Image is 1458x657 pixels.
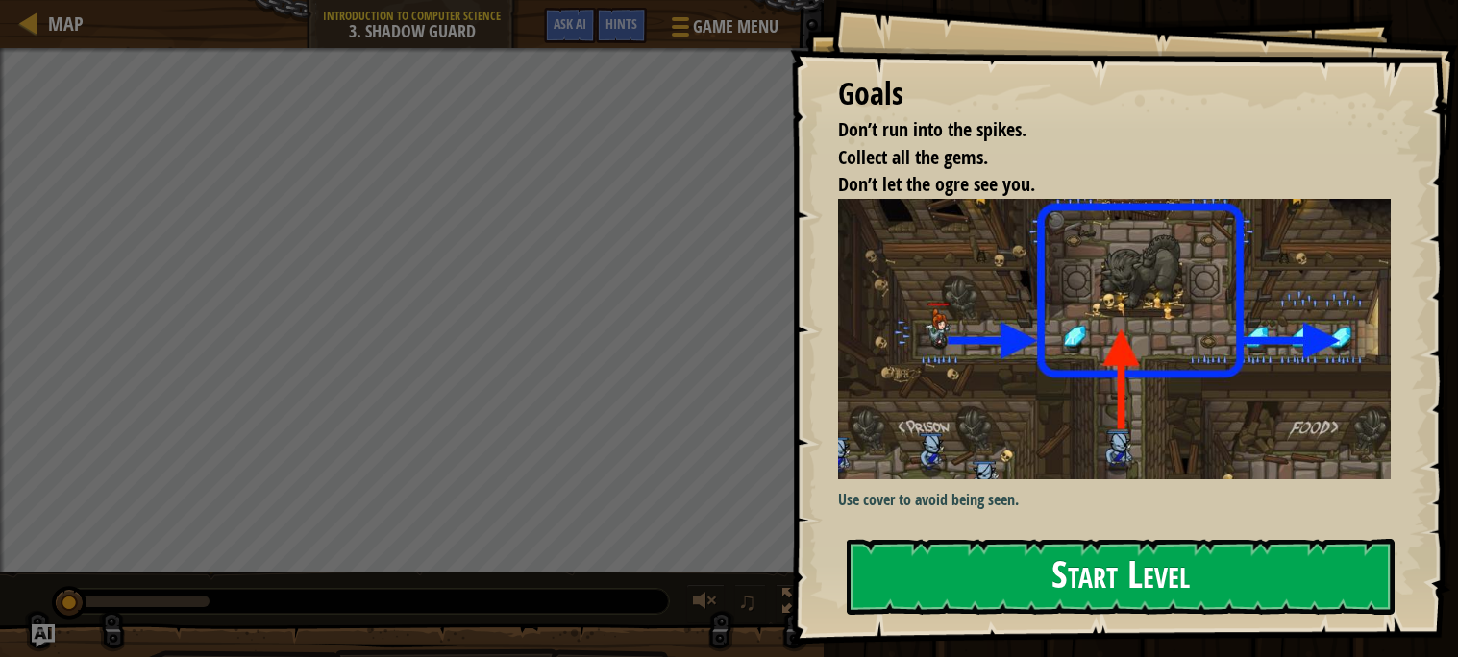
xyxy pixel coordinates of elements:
[838,144,988,170] span: Collect all the gems.
[838,489,1391,511] p: Use cover to avoid being seen.
[38,11,84,36] a: Map
[693,14,778,39] span: Game Menu
[544,8,596,43] button: Ask AI
[847,539,1395,615] button: Start Level
[814,144,1386,172] li: Collect all the gems.
[656,8,790,53] button: Game Menu
[738,587,757,616] span: ♫
[48,11,84,36] span: Map
[838,116,1026,142] span: Don’t run into the spikes.
[814,116,1386,144] li: Don’t run into the spikes.
[838,171,1035,197] span: Don’t let the ogre see you.
[838,199,1391,479] img: Shadow guard
[32,624,55,647] button: Ask AI
[686,584,725,623] button: Adjust volume
[838,72,1391,116] div: Goals
[814,171,1386,199] li: Don’t let the ogre see you.
[776,584,814,623] button: Toggle fullscreen
[554,14,586,33] span: Ask AI
[734,584,767,623] button: ♫
[605,14,637,33] span: Hints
